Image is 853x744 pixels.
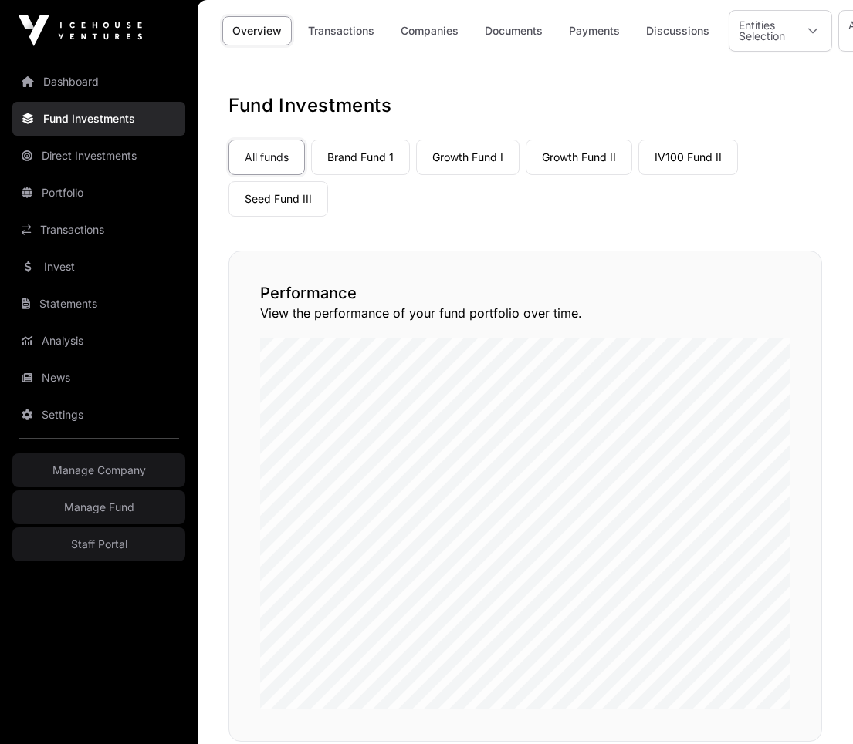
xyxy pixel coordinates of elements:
a: Payments [559,16,630,45]
a: Invest [12,250,185,284]
a: Settings [12,398,185,432]
a: Manage Company [12,453,185,487]
a: Analysis [12,324,185,358]
a: All funds [228,140,305,175]
a: Fund Investments [12,102,185,136]
a: Staff Portal [12,527,185,561]
a: Discussions [636,16,719,45]
h1: Fund Investments [228,93,822,118]
a: Statements [12,287,185,321]
a: News [12,361,185,395]
h2: Performance [260,282,790,304]
a: Portfolio [12,176,185,210]
a: Growth Fund I [416,140,520,175]
a: Overview [222,16,292,45]
a: Documents [475,16,553,45]
div: Entities Selection [729,11,794,51]
a: Transactions [12,213,185,247]
iframe: Chat Widget [776,670,853,744]
a: Seed Fund III [228,181,328,217]
p: View the performance of your fund portfolio over time. [260,304,790,322]
a: Brand Fund 1 [311,140,410,175]
a: Companies [391,16,469,45]
a: Direct Investments [12,139,185,173]
img: Icehouse Ventures Logo [19,15,142,46]
a: Manage Fund [12,490,185,524]
a: Transactions [298,16,384,45]
a: Dashboard [12,65,185,99]
a: Growth Fund II [526,140,632,175]
a: IV100 Fund II [638,140,738,175]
